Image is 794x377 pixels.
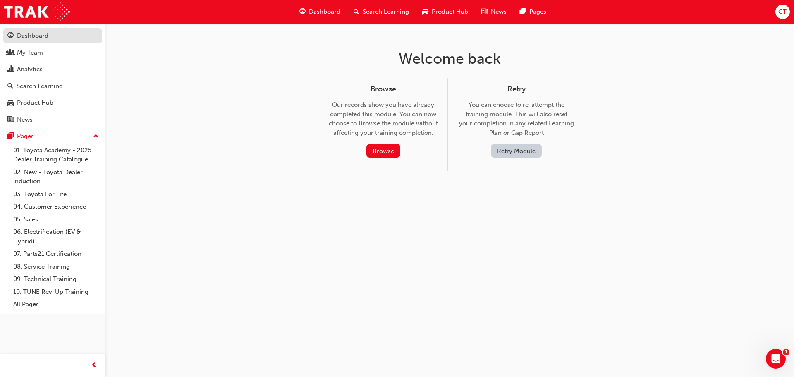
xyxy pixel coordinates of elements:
a: search-iconSearch Learning [347,3,416,20]
span: up-icon [93,131,99,142]
a: 06. Electrification (EV & Hybrid) [10,226,102,247]
span: pages-icon [520,7,526,17]
span: CT [778,7,787,17]
a: All Pages [10,298,102,311]
span: chart-icon [7,66,14,73]
a: 10. TUNE Rev-Up Training [10,286,102,298]
span: car-icon [422,7,428,17]
div: Search Learning [17,82,63,91]
span: news-icon [481,7,488,17]
span: guage-icon [299,7,306,17]
button: DashboardMy TeamAnalyticsSearch LearningProduct HubNews [3,26,102,129]
a: Search Learning [3,79,102,94]
button: CT [775,5,790,19]
div: Product Hub [17,98,53,108]
div: Our records show you have already completed this module. You can now choose to Browse the module ... [326,85,441,158]
span: news-icon [7,116,14,124]
span: search-icon [354,7,359,17]
div: My Team [17,48,43,58]
a: 07. Parts21 Certification [10,247,102,260]
div: Pages [17,132,34,141]
a: 04. Customer Experience [10,200,102,213]
a: 09. Technical Training [10,273,102,286]
img: Trak [4,2,70,21]
a: car-iconProduct Hub [416,3,475,20]
div: Analytics [17,65,43,74]
button: Pages [3,129,102,144]
span: Search Learning [363,7,409,17]
span: search-icon [7,83,13,90]
a: guage-iconDashboard [293,3,347,20]
h1: Welcome back [319,50,581,68]
div: Dashboard [17,31,48,41]
a: news-iconNews [475,3,513,20]
a: 01. Toyota Academy - 2025 Dealer Training Catalogue [10,144,102,166]
span: prev-icon [91,360,97,371]
iframe: Intercom live chat [766,349,786,369]
a: 05. Sales [10,213,102,226]
a: Product Hub [3,95,102,110]
span: Pages [529,7,546,17]
div: You can choose to re-attempt the training module. This will also reset your completion in any rel... [459,85,574,158]
span: Product Hub [432,7,468,17]
span: guage-icon [7,32,14,40]
a: Dashboard [3,28,102,43]
span: pages-icon [7,133,14,140]
a: News [3,112,102,127]
a: My Team [3,45,102,60]
h4: Retry [459,85,574,94]
h4: Browse [326,85,441,94]
span: 1 [783,349,789,355]
button: Browse [366,144,400,158]
a: pages-iconPages [513,3,553,20]
a: 03. Toyota For Life [10,188,102,201]
a: 08. Service Training [10,260,102,273]
span: car-icon [7,99,14,107]
span: News [491,7,507,17]
a: Analytics [3,62,102,77]
div: News [17,115,33,125]
button: Retry Module [491,144,542,158]
span: Dashboard [309,7,340,17]
a: 02. New - Toyota Dealer Induction [10,166,102,188]
span: people-icon [7,49,14,57]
